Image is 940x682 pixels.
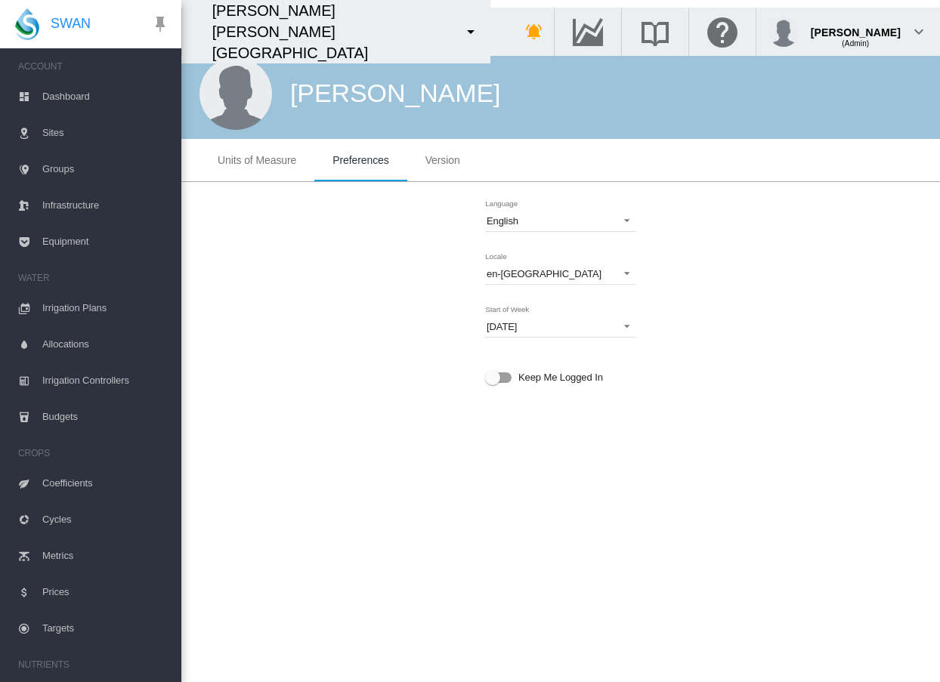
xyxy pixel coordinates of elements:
span: CROPS [18,441,169,465]
span: Allocations [42,326,169,363]
md-icon: icon-chevron-down [910,23,928,41]
span: SWAN [51,14,91,33]
button: icon-bell-ring [519,17,549,47]
span: Cycles [42,501,169,538]
md-icon: icon-bell-ring [525,23,543,41]
span: Metrics [42,538,169,574]
div: [PERSON_NAME] [811,19,901,34]
span: NUTRIENTS [18,653,169,677]
span: Preferences [332,154,388,166]
span: Groups [42,151,169,187]
img: profile.jpg [768,17,799,47]
div: [DATE] [487,321,517,332]
md-select: Locale: en-GB [485,262,636,285]
div: [PERSON_NAME] [290,76,500,112]
span: Irrigation Plans [42,290,169,326]
button: [PERSON_NAME] (Admin) icon-chevron-down [756,8,940,56]
span: ACCOUNT [18,54,169,79]
span: Units of Measure [218,154,296,166]
span: Version [425,154,460,166]
md-icon: icon-menu-down [462,23,480,41]
md-icon: Click here for help [704,23,741,41]
img: male.jpg [199,57,272,130]
span: Coefficients [42,465,169,501]
md-icon: Go to the Data Hub [570,23,606,41]
div: English [487,215,518,227]
span: Infrastructure [42,187,169,224]
md-select: Language: English [485,209,636,232]
span: Prices [42,574,169,610]
span: WATER [18,266,169,290]
div: en-[GEOGRAPHIC_DATA] [487,268,601,279]
md-icon: Search the knowledge base [637,23,673,41]
div: Keep Me Logged In [518,367,603,388]
md-select: Start of Week: Monday [485,315,636,338]
md-icon: icon-pin [151,15,169,33]
span: Sites [42,115,169,151]
span: Budgets [42,399,169,435]
span: Targets [42,610,169,647]
button: icon-menu-down [456,17,486,47]
span: Equipment [42,224,169,260]
span: (Admin) [842,39,869,48]
span: Irrigation Controllers [42,363,169,399]
img: SWAN-Landscape-Logo-Colour-drop.png [15,8,39,40]
md-switch: Keep Me Logged In [485,366,636,389]
span: Dashboard [42,79,169,115]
